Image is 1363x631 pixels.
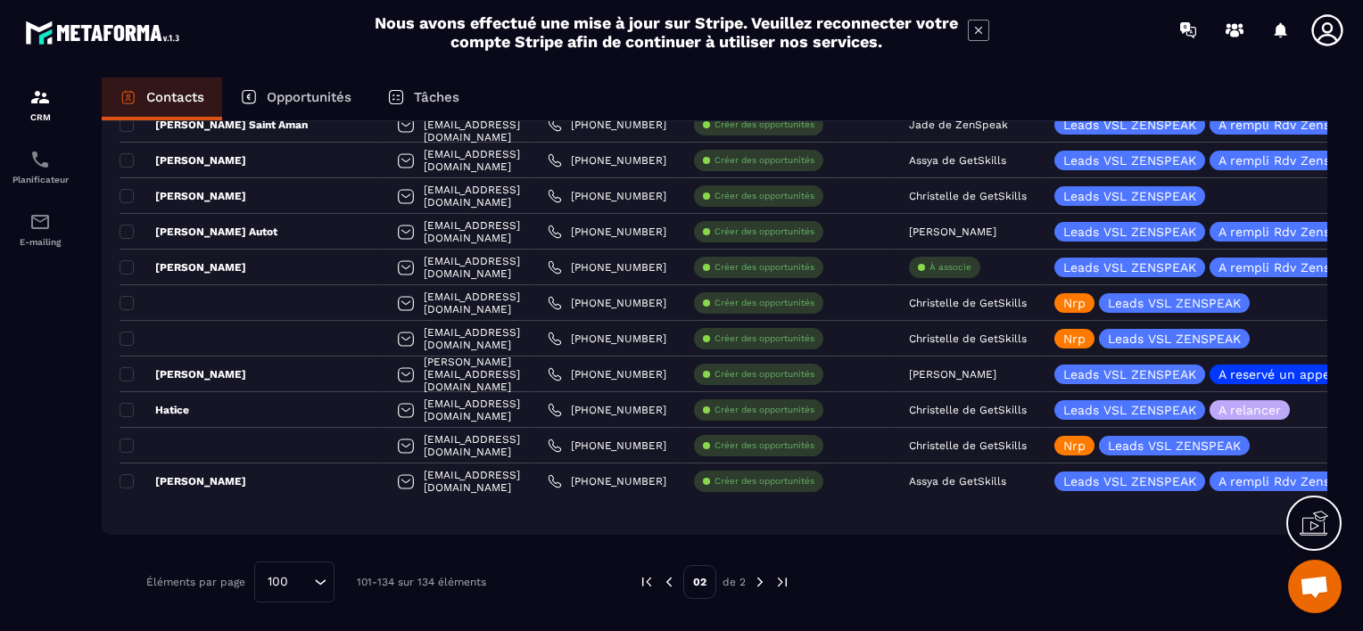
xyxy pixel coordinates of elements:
p: Planificateur [4,175,76,184]
p: 02 [683,565,716,599]
div: Ouvrir le chat [1288,560,1342,613]
p: Christelle de GetSkills [909,404,1027,416]
p: Leads VSL ZENSPEAK [1108,297,1241,309]
p: Créer des opportunités [715,225,814,238]
a: [PHONE_NUMBER] [548,225,666,239]
p: Nrp [1063,332,1086,345]
p: Créer des opportunités [715,119,814,131]
p: Leads VSL ZENSPEAK [1108,332,1241,345]
img: next [752,574,768,590]
p: Assya de GetSkills [909,154,1006,167]
p: Jade de ZenSpeak [909,119,1008,131]
a: [PHONE_NUMBER] [548,189,666,203]
p: [PERSON_NAME] [120,474,246,488]
a: Opportunités [222,78,369,120]
p: CRM [4,112,76,122]
p: Leads VSL ZENSPEAK [1063,190,1196,202]
p: Tâches [414,89,459,105]
p: Assya de GetSkills [909,475,1006,488]
p: Créer des opportunités [715,154,814,167]
p: Nrp [1063,297,1086,309]
a: Tâches [369,78,477,120]
p: [PERSON_NAME] [120,260,246,275]
p: À associe [929,261,971,274]
p: Leads VSL ZENSPEAK [1063,154,1196,167]
img: prev [661,574,677,590]
a: [PHONE_NUMBER] [548,260,666,275]
p: Éléments par page [146,576,245,588]
p: Créer des opportunités [715,190,814,202]
p: [PERSON_NAME] Saint Aman [120,118,308,132]
p: E-mailing [4,237,76,247]
p: [PERSON_NAME] [120,153,246,168]
input: Search for option [294,572,310,592]
p: Créer des opportunités [715,297,814,309]
a: emailemailE-mailing [4,198,76,260]
p: A rempli Rdv Zenspeak [1218,225,1359,238]
img: prev [639,574,655,590]
p: Créer des opportunités [715,332,814,345]
p: A relancer [1218,404,1281,416]
p: Leads VSL ZENSPEAK [1063,225,1196,238]
img: email [29,211,51,233]
span: 100 [261,572,294,592]
p: Contacts [146,89,204,105]
img: scheduler [29,149,51,170]
div: Search for option [254,561,335,602]
img: formation [29,86,51,108]
p: A rempli Rdv Zenspeak [1218,119,1359,131]
p: [PERSON_NAME] [120,367,246,381]
p: [PERSON_NAME] Autot [120,225,277,239]
a: [PHONE_NUMBER] [548,367,666,381]
p: [PERSON_NAME] [120,189,246,203]
p: Christelle de GetSkills [909,332,1027,345]
p: 101-134 sur 134 éléments [357,576,486,588]
p: Hatice [120,403,189,417]
p: A rempli Rdv Zenspeak [1218,261,1359,274]
a: [PHONE_NUMBER] [548,403,666,417]
p: Leads VSL ZENSPEAK [1063,261,1196,274]
p: [PERSON_NAME] [909,225,996,238]
p: Créer des opportunités [715,475,814,488]
img: next [774,574,790,590]
a: formationformationCRM [4,73,76,135]
a: [PHONE_NUMBER] [548,118,666,132]
p: Leads VSL ZENSPEAK [1063,475,1196,488]
a: [PHONE_NUMBER] [548,474,666,488]
p: Christelle de GetSkills [909,439,1027,452]
p: A rempli Rdv Zenspeak [1218,475,1359,488]
a: [PHONE_NUMBER] [548,332,666,346]
p: Christelle de GetSkills [909,297,1027,309]
p: Créer des opportunités [715,368,814,381]
a: schedulerschedulerPlanificateur [4,135,76,198]
p: Créer des opportunités [715,261,814,274]
h2: Nous avons effectué une mise à jour sur Stripe. Veuillez reconnecter votre compte Stripe afin de ... [374,13,959,51]
p: Christelle de GetSkills [909,190,1027,202]
p: Créer des opportunités [715,439,814,452]
p: Leads VSL ZENSPEAK [1063,404,1196,416]
img: logo [25,16,186,49]
p: de 2 [723,575,746,589]
p: A rempli Rdv Zenspeak [1218,154,1359,167]
p: Opportunités [267,89,351,105]
a: [PHONE_NUMBER] [548,153,666,168]
p: A reservé un appel [1218,368,1334,381]
p: [PERSON_NAME] [909,368,996,381]
a: Contacts [102,78,222,120]
a: [PHONE_NUMBER] [548,438,666,453]
p: Nrp [1063,439,1086,452]
p: Leads VSL ZENSPEAK [1063,119,1196,131]
p: Leads VSL ZENSPEAK [1063,368,1196,381]
p: Leads VSL ZENSPEAK [1108,439,1241,452]
a: [PHONE_NUMBER] [548,296,666,310]
p: Créer des opportunités [715,404,814,416]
